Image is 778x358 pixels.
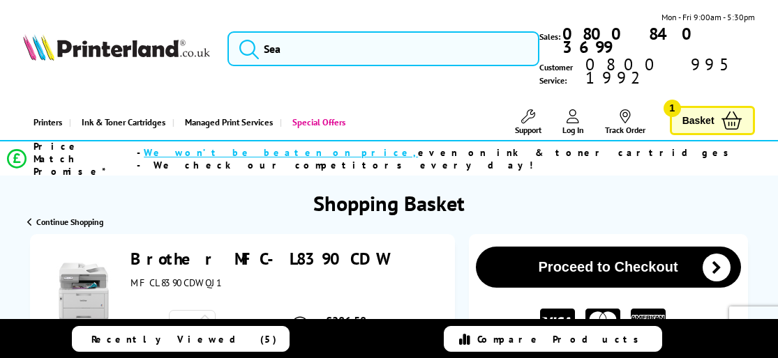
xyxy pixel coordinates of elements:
span: 1 [664,100,681,117]
span: MFCL8390CDWQJ1 [130,277,223,289]
a: Brother MFC-L8390CDW [130,248,388,270]
img: Printerland Logo [23,34,209,61]
a: Recently Viewed (5) [72,326,290,352]
a: Track Order [605,109,645,135]
a: 0800 840 3699 [560,27,754,54]
a: Compare Products [444,326,662,352]
span: Price Match Promise* [33,140,137,178]
a: Special Offers [280,104,352,140]
span: Log In [562,125,584,135]
span: 0800 995 1992 [583,58,755,84]
span: Recently Viewed (5) [91,333,277,345]
b: 0800 840 3699 [562,23,702,58]
a: Printers [23,104,69,140]
button: Proceed to Checkout [476,247,741,288]
img: MASTER CARD [585,309,620,336]
span: Sales: [539,30,560,43]
a: Ink & Toner Cartridges [69,104,172,140]
span: Mon - Fri 9:00am - 5:30pm [661,10,755,24]
div: - even on ink & toner cartridges - We check our competitors every day! [137,146,740,171]
img: American Express [631,309,666,336]
h1: Shopping Basket [313,189,465,217]
a: Printerland Logo [23,34,209,63]
a: Managed Print Services [172,104,280,140]
a: Log In [562,109,584,135]
input: Sea [227,31,540,66]
div: £286.58 [311,313,382,327]
span: Compare Products [477,333,646,345]
span: Basket [682,111,715,130]
span: Customer Service: [539,58,754,87]
img: Brother MFC-L8390CDW [44,254,124,333]
a: Basket 1 [670,106,755,136]
span: Support [515,125,541,135]
a: Support [515,109,541,135]
li: modal_Promise [7,146,740,171]
span: We won’t be beaten on price, [144,146,418,159]
a: Delete item from your basket [259,315,311,336]
a: Continue Shopping [27,217,103,227]
span: Continue Shopping [36,217,103,227]
span: Ink & Toner Cartridges [82,104,165,140]
img: VISA [540,309,575,336]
